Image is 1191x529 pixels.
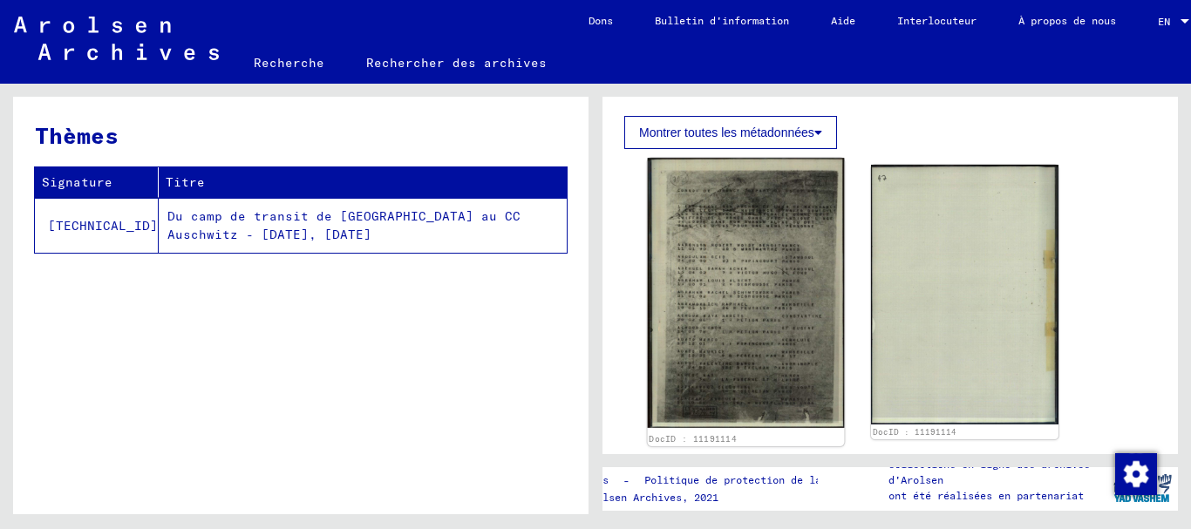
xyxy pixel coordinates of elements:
[159,198,567,253] td: Du camp de transit de [GEOGRAPHIC_DATA] au CC Auschwitz - [DATE], [DATE]
[345,42,568,84] a: Rechercher des archives
[1110,466,1175,510] img: yv_logo.png
[648,158,845,428] img: 001.jpg
[873,427,956,437] a: DocID : 11191114
[35,167,159,198] th: Signature
[624,116,837,149] button: Montrer toutes les métadonnées
[233,42,345,84] a: Recherche
[871,165,1058,424] img: 002.jpg
[35,119,566,153] h3: Thèmes
[35,198,159,253] td: [TECHNICAL_ID]
[649,433,737,444] a: DocID : 11191114
[159,167,567,198] th: Titre
[888,457,1106,488] p: Collections en ligne des archives d'Arolsen
[630,471,909,490] a: Politique de protection de la vie privée
[511,490,909,505] p: Copyright - Arolsen Archives, 2021
[1115,453,1157,495] img: Modifier le consentement
[14,17,219,60] img: Arolsen_neg.svg
[1158,16,1177,28] span: EN
[511,471,909,490] div: -
[888,488,1106,519] p: ont été réalisées en partenariat avec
